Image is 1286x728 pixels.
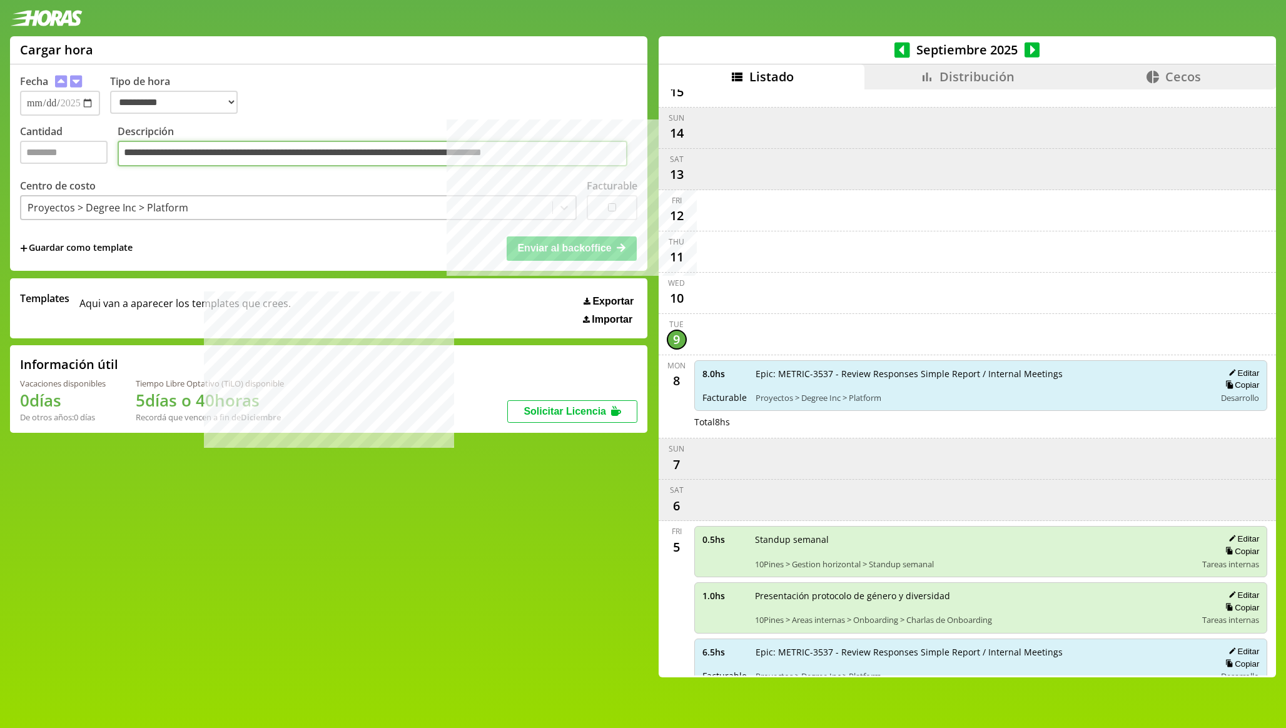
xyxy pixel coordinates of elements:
span: Desarrollo [1221,392,1259,403]
span: Listado [749,68,794,85]
div: Sun [669,113,684,123]
h1: 5 días o 40 horas [136,389,284,412]
h2: Información útil [20,356,118,373]
span: 0.5 hs [702,533,746,545]
button: Solicitar Licencia [507,400,637,423]
div: De otros años: 0 días [20,412,106,423]
div: Tue [669,319,684,330]
span: Desarrollo [1221,670,1259,682]
div: 7 [667,454,687,474]
span: Septiembre 2025 [910,41,1025,58]
div: scrollable content [659,89,1276,676]
div: Sat [670,485,684,495]
img: logotipo [10,10,83,26]
span: 10Pines > Areas internas > Onboarding > Charlas de Onboarding [755,614,1194,625]
span: Templates [20,291,69,305]
div: Total 8 hs [694,416,1268,428]
label: Cantidad [20,124,118,170]
span: Standup semanal [755,533,1194,545]
span: Importar [592,314,632,325]
span: Epic: METRIC-3537 - Review Responses Simple Report / Internal Meetings [756,646,1207,658]
span: Facturable [702,392,747,403]
input: Cantidad [20,141,108,164]
div: 11 [667,247,687,267]
span: 6.5 hs [702,646,747,658]
b: Diciembre [241,412,281,423]
button: Copiar [1222,380,1259,390]
span: Presentación protocolo de género y diversidad [755,590,1194,602]
label: Fecha [20,74,48,88]
button: Copiar [1222,546,1259,557]
button: Editar [1225,368,1259,378]
div: Recordá que vencen a fin de [136,412,284,423]
button: Copiar [1222,659,1259,669]
button: Editar [1225,590,1259,600]
span: 10Pines > Gestion horizontal > Standup semanal [755,559,1194,570]
button: Copiar [1222,602,1259,613]
button: Exportar [580,295,637,308]
div: 13 [667,164,687,185]
div: 15 [667,82,687,102]
div: Mon [667,360,686,371]
div: 9 [667,330,687,350]
span: Proyectos > Degree Inc > Platform [756,392,1207,403]
span: Exportar [592,296,634,307]
span: Proyectos > Degree Inc > Platform [756,670,1207,682]
select: Tipo de hora [110,91,238,114]
div: Vacaciones disponibles [20,378,106,389]
div: Thu [669,236,684,247]
div: Wed [668,278,685,288]
div: 5 [667,537,687,557]
label: Facturable [587,179,637,193]
div: 14 [667,123,687,143]
button: Editar [1225,646,1259,657]
button: Editar [1225,533,1259,544]
div: Sat [670,154,684,164]
label: Centro de costo [20,179,96,193]
span: Tareas internas [1202,614,1259,625]
div: Fri [672,195,682,206]
label: Descripción [118,124,637,170]
div: 6 [667,495,687,515]
span: +Guardar como template [20,241,133,255]
span: Facturable [702,670,747,682]
div: 8 [667,371,687,391]
label: Tipo de hora [110,74,248,116]
div: Proyectos > Degree Inc > Platform [28,201,188,215]
span: 1.0 hs [702,590,746,602]
span: Distribución [939,68,1015,85]
div: Sun [669,443,684,454]
span: Tareas internas [1202,559,1259,570]
span: Aqui van a aparecer los templates que crees. [79,291,291,325]
div: 12 [667,206,687,226]
span: 8.0 hs [702,368,747,380]
div: 10 [667,288,687,308]
h1: Cargar hora [20,41,93,58]
span: Solicitar Licencia [524,406,606,417]
h1: 0 días [20,389,106,412]
button: Enviar al backoffice [507,236,637,260]
div: Tiempo Libre Optativo (TiLO) disponible [136,378,284,389]
span: Enviar al backoffice [517,243,611,253]
span: Epic: METRIC-3537 - Review Responses Simple Report / Internal Meetings [756,368,1207,380]
span: + [20,241,28,255]
span: Cecos [1165,68,1201,85]
div: Fri [672,526,682,537]
textarea: Descripción [118,141,627,167]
